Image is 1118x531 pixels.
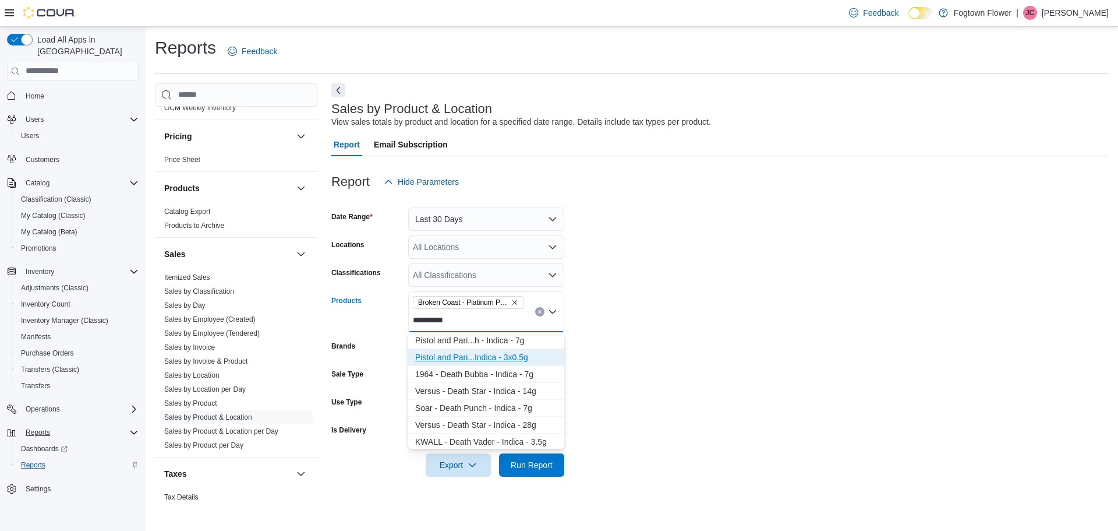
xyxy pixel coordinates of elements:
[415,385,557,397] div: Versus - Death Star - Indica - 14g
[21,244,56,253] span: Promotions
[164,131,192,142] h3: Pricing
[164,315,256,324] span: Sales by Employee (Created)
[12,296,143,312] button: Inventory Count
[164,182,200,194] h3: Products
[21,425,55,439] button: Reports
[21,444,68,453] span: Dashboards
[12,224,143,240] button: My Catalog (Beta)
[1023,6,1037,20] div: Jeremy Crich
[908,7,933,19] input: Dark Mode
[408,400,564,417] button: Soar - Death Punch - Indica - 7g
[21,176,54,190] button: Catalog
[16,281,139,295] span: Adjustments (Classic)
[294,129,308,143] button: Pricing
[331,83,345,97] button: Next
[12,457,143,473] button: Reports
[2,263,143,280] button: Inventory
[415,402,557,414] div: Soar - Death Punch - Indica - 7g
[398,176,459,188] span: Hide Parameters
[23,7,76,19] img: Cova
[331,175,370,189] h3: Report
[164,103,236,112] span: OCM Weekly Inventory
[21,153,64,167] a: Customers
[164,131,292,142] button: Pricing
[331,212,373,221] label: Date Range
[12,345,143,361] button: Purchase Orders
[408,383,564,400] button: Versus - Death Star - Indica - 14g
[16,458,50,472] a: Reports
[331,296,362,305] label: Products
[164,371,220,380] span: Sales by Location
[16,458,139,472] span: Reports
[164,357,247,366] span: Sales by Invoice & Product
[2,480,143,497] button: Settings
[16,330,139,344] span: Manifests
[379,170,464,194] button: Hide Parameters
[26,155,59,164] span: Customers
[21,482,55,496] a: Settings
[331,102,492,116] h3: Sales by Product & Location
[164,385,246,394] span: Sales by Location per Day
[164,273,210,282] a: Itemized Sales
[16,129,139,143] span: Users
[331,398,362,407] label: Use Type
[12,240,143,256] button: Promotions
[21,152,139,167] span: Customers
[408,208,564,231] button: Last 30 Days
[16,442,72,456] a: Dashboards
[164,207,210,216] span: Catalog Export
[164,385,246,393] a: Sales by Location per Day
[548,270,557,280] button: Open list of options
[164,371,220,379] a: Sales by Location
[294,467,308,481] button: Taxes
[26,267,54,276] span: Inventory
[331,268,381,277] label: Classifications
[12,280,143,296] button: Adjustments (Classic)
[164,248,186,260] h3: Sales
[16,363,84,377] a: Transfers (Classic)
[16,363,139,377] span: Transfers (Classic)
[21,227,77,237] span: My Catalog (Beta)
[16,314,113,328] a: Inventory Manager (Classic)
[164,315,256,323] a: Sales by Employee (Created)
[21,316,108,325] span: Inventory Manager (Classic)
[12,329,143,345] button: Manifests
[16,330,55,344] a: Manifests
[16,297,75,311] a: Inventory Count
[164,493,199,501] a: Tax Details
[242,45,277,57] span: Feedback
[2,401,143,417] button: Operations
[16,241,139,255] span: Promotions
[16,281,93,295] a: Adjustments (Classic)
[334,133,360,156] span: Report
[21,332,51,342] span: Manifests
[511,299,518,306] button: Remove Broken Coast - Platinum Pavé - Indica - 3.5g from selection in this group
[21,300,70,309] span: Inventory Count
[164,156,200,164] a: Price Sheet
[21,211,86,220] span: My Catalog (Classic)
[21,481,139,496] span: Settings
[2,87,143,104] button: Home
[331,240,365,249] label: Locations
[164,441,243,449] a: Sales by Product per Day
[164,413,252,422] span: Sales by Product & Location
[21,112,139,126] span: Users
[26,115,44,124] span: Users
[164,399,217,407] a: Sales by Product
[12,191,143,208] button: Classification (Classic)
[408,332,564,349] button: Pistol and Paris - Pink Death - Indica - 7g
[415,351,557,363] div: Pistol and Pari...Indica - 3x0.5g
[16,314,139,328] span: Inventory Manager (Classic)
[155,490,317,523] div: Taxes
[548,307,557,317] button: Close list of options
[26,405,60,414] span: Operations
[413,296,523,309] span: Broken Coast - Platinum Pavé - Indica - 3.5g
[21,283,89,293] span: Adjustments (Classic)
[21,365,79,374] span: Transfers (Classic)
[548,242,557,252] button: Open list of options
[12,441,143,457] a: Dashboards
[415,368,557,380] div: 1964 - Death Bubba - Indica - 7g
[21,89,139,103] span: Home
[415,335,557,346] div: Pistol and Pari...h - Indica - 7g
[433,453,484,477] span: Export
